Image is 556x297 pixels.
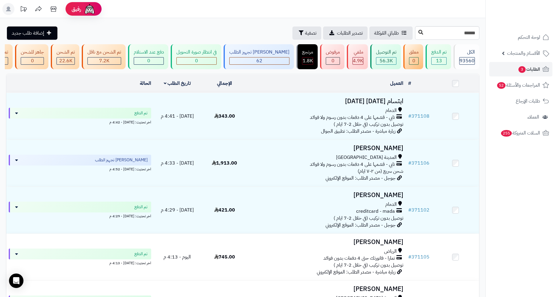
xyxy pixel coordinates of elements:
span: [DATE] - 4:33 م [161,159,194,167]
div: اخر تحديث: [DATE] - 4:52 م [9,166,151,172]
span: تم الدفع [134,251,148,257]
a: طلبات الإرجاع [489,94,552,108]
div: 1793 [302,57,313,64]
div: [PERSON_NAME] تجهيز الطلب [229,49,289,56]
span: توصيل بدون تركيب (في خلال 2-7 ايام ) [334,261,403,269]
span: 745.00 [214,253,235,261]
a: #371105 [408,253,429,261]
div: معلق [409,49,419,56]
span: زيارة مباشرة - مصدر الطلب: الموقع الإلكتروني [317,268,396,276]
a: مرتجع 1.8K [295,44,319,69]
span: الطلبات [518,65,540,73]
span: 1,913.00 [212,159,237,167]
span: تمارا - فاتورتك حتى 4 دفعات بدون فوائد [323,255,395,262]
span: طلباتي المُوكلة [374,29,399,37]
div: 0 [134,57,163,64]
span: [DATE] - 4:41 م [161,113,194,120]
span: تصدير الطلبات [337,29,363,37]
span: 1.8K [303,57,313,64]
div: ملغي [353,49,363,56]
span: 7.2K [99,57,109,64]
div: الكل [459,49,475,56]
div: جاهز للشحن [21,49,44,56]
span: الأقسام والمنتجات [507,49,540,57]
span: creditcard - mada [356,208,395,215]
span: 52 [497,82,506,89]
span: الدمام [385,201,397,208]
a: لوحة التحكم [489,30,552,45]
span: 56.3K [380,57,393,64]
a: الحالة [140,80,151,87]
a: الكل93560 [452,44,481,69]
a: دفع عند الاستلام 0 [127,44,170,69]
span: العملاء [527,113,539,121]
span: تم الدفع [134,110,148,116]
div: 56291 [376,57,396,64]
a: معلق 0 [402,44,424,69]
a: # [408,80,411,87]
a: في انتظار صورة التحويل 0 [170,44,222,69]
span: جوجل - مصدر الطلب: الموقع الإلكتروني [325,175,396,182]
span: تصفية [305,29,316,37]
a: تصدير الطلبات [323,26,368,40]
span: 0 [31,57,34,64]
a: العملاء [489,110,552,124]
span: السلات المتروكة [500,129,540,137]
div: مرفوض [326,49,340,56]
a: ملغي 4.9K [346,44,369,69]
div: اخر تحديث: [DATE] - 4:13 م [9,259,151,266]
a: مرفوض 0 [319,44,346,69]
span: تابي - قسّمها على 4 دفعات بدون رسوم ولا فوائد [310,114,395,121]
div: 7223 [88,57,121,64]
h3: [PERSON_NAME] [251,239,403,246]
div: 0 [409,57,418,64]
div: مرتجع [302,49,313,56]
span: 13 [436,57,442,64]
div: تم الدفع [431,49,447,56]
span: تم الدفع [134,204,148,210]
div: Open Intercom Messenger [9,274,23,288]
span: [PERSON_NAME] تجهيز الطلب [95,157,148,163]
span: 0 [331,57,335,64]
div: دفع عند الاستلام [134,49,164,56]
span: 22.6K [59,57,72,64]
span: طلبات الإرجاع [516,97,540,105]
div: 22558 [57,57,75,64]
span: 3 [518,66,526,73]
a: تحديثات المنصة [16,3,31,17]
h3: ابتسام [DATE] [DATE] [251,98,403,105]
span: 0 [195,57,198,64]
div: اخر تحديث: [DATE] - 4:42 م [9,119,151,125]
a: تاريخ الطلب [164,80,191,87]
div: تم الشحن [57,49,75,56]
a: المراجعات والأسئلة52 [489,78,552,92]
a: تم الشحن 22.6K [50,44,81,69]
a: العميل [390,80,403,87]
span: [DATE] - 4:29 م [161,206,194,214]
div: تم التوصيل [376,49,396,56]
div: 0 [177,57,216,64]
button: تصفية [292,26,321,40]
span: 255 [501,130,512,137]
span: المراجعات والأسئلة [496,81,540,89]
a: الطلبات3 [489,62,552,76]
span: 62 [256,57,262,64]
a: تم التوصيل 56.3K [369,44,402,69]
a: جاهز للشحن 0 [14,44,50,69]
h3: [PERSON_NAME] [251,192,403,199]
a: تم الدفع 13 [424,44,452,69]
a: تم الشحن مع ناقل 7.2K [81,44,127,69]
span: زيارة مباشرة - مصدر الطلب: تطبيق الجوال [321,128,396,135]
div: 4944 [353,57,363,64]
span: المدينة [GEOGRAPHIC_DATA] [336,154,397,161]
span: الرياض [384,248,397,255]
span: جوجل - مصدر الطلب: الموقع الإلكتروني [325,221,396,229]
div: 62 [230,57,289,64]
a: [PERSON_NAME] تجهيز الطلب 62 [222,44,295,69]
div: اخر تحديث: [DATE] - 4:29 م [9,212,151,219]
span: # [408,159,411,167]
span: 93560 [460,57,475,64]
span: اليوم - 4:13 م [163,253,191,261]
span: 0 [412,57,415,64]
div: 13 [432,57,446,64]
